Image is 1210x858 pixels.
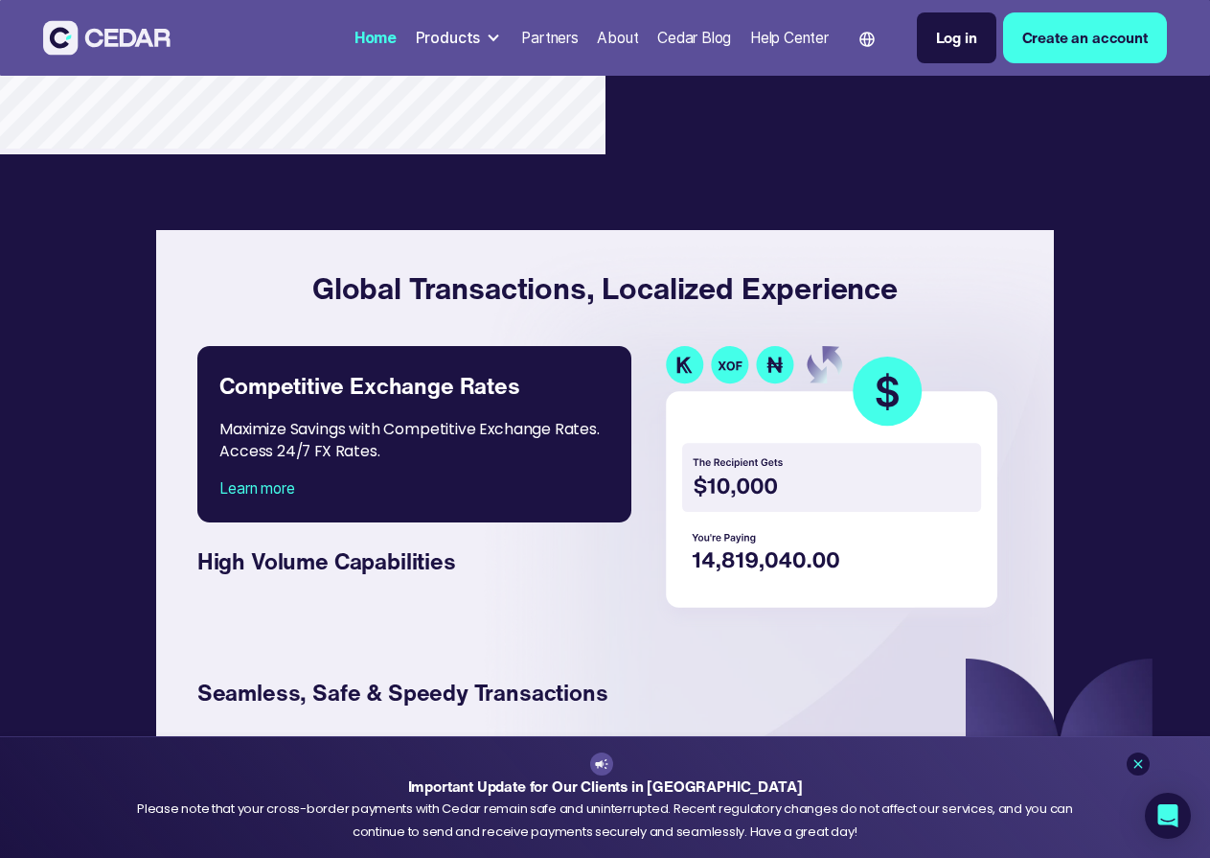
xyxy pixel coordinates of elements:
div: Products [416,27,481,49]
h4: Global Transactions, Localized Experience [156,267,1055,347]
div: About [597,27,638,49]
div: High Volume Capabilities [197,545,609,578]
div: Products [408,19,511,57]
div: Please note that your cross-border payments with Cedar remain safe and uninterrupted. Recent regu... [136,798,1075,843]
div: Home [354,27,397,49]
a: Help Center [742,17,836,58]
a: Partners [514,17,585,58]
a: Create an account [1003,12,1167,63]
div: Log in [936,27,977,49]
div: Help Center [750,27,829,49]
a: About [590,17,647,58]
div: Competitive Exchange Rates [219,369,608,403]
img: world icon [859,32,875,47]
strong: Important Update for Our Clients in [GEOGRAPHIC_DATA] [408,776,803,798]
img: currency transaction [657,346,1013,626]
a: Log in [917,12,996,63]
div: Seamless, Safe & Speedy Transactions [197,676,609,709]
div: Cedar Blog [657,27,731,49]
a: Cedar Blog [650,17,739,58]
div: Open Intercom Messenger [1145,793,1191,839]
a: Home [347,17,404,58]
div: Maximize Savings with Competitive Exchange Rates. Access 24/7 FX Rates. [219,403,609,477]
img: announcement [594,756,609,772]
div: Learn more [219,477,608,499]
div: Partners [521,27,579,49]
